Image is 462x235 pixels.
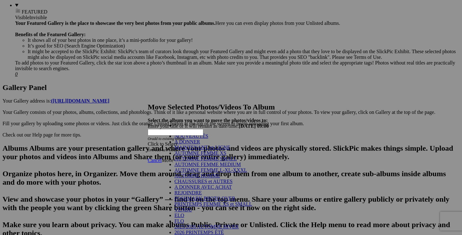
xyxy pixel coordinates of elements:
[162,158,173,163] span: Move
[148,123,314,129] div: Enter your title or it will remain as date/time:
[239,123,269,129] b: [DATE] 09:06
[148,103,314,111] h2: Move Selected Photos/Videos To Album
[148,118,268,123] strong: Select the album you want to move the photos/videos to:
[152,148,179,152] a: create new album
[148,137,184,141] i: Or
[152,137,184,141] a: add to existing album
[148,141,177,147] span: Click to Select
[148,148,179,152] i: Or
[148,158,162,163] a: Cancel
